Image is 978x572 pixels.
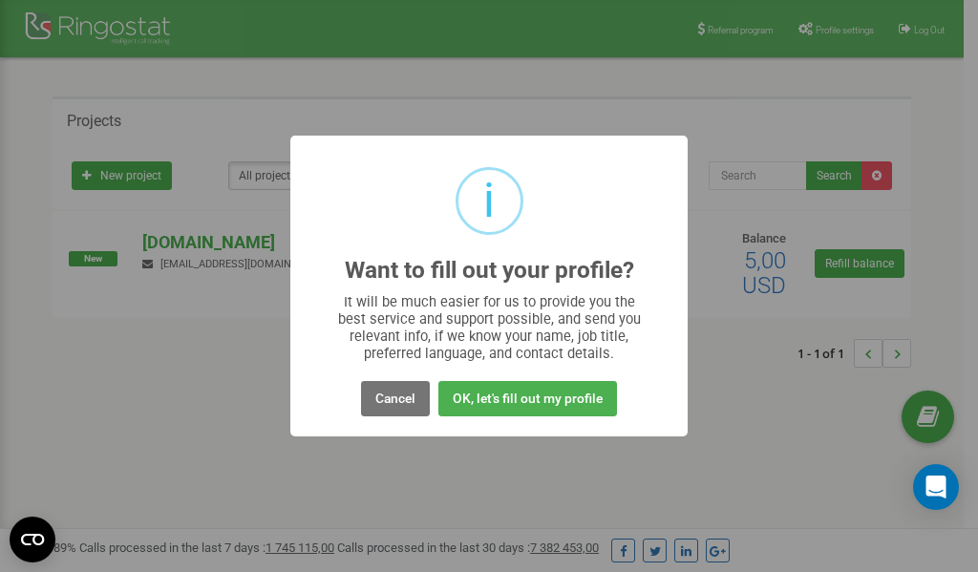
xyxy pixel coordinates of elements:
button: Cancel [361,381,430,416]
div: i [483,170,495,232]
div: It will be much easier for us to provide you the best service and support possible, and send you ... [329,293,650,362]
h2: Want to fill out your profile? [345,258,634,284]
button: OK, let's fill out my profile [438,381,617,416]
button: Open CMP widget [10,517,55,562]
div: Open Intercom Messenger [913,464,959,510]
